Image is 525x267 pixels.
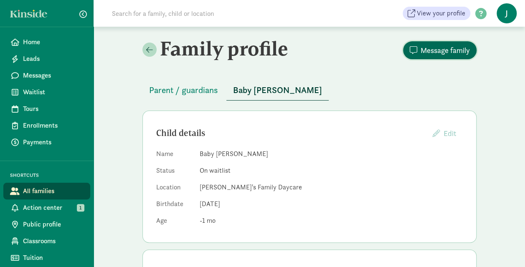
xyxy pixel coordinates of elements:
span: Enrollments [23,121,84,131]
span: Leads [23,54,84,64]
span: Home [23,37,84,47]
dd: [PERSON_NAME]'s Family Daycare [200,182,463,192]
button: Message family [403,41,477,59]
span: [DATE] [200,199,220,208]
div: Child details [156,126,426,140]
a: Enrollments [3,117,90,134]
span: Tours [23,104,84,114]
dd: Baby [PERSON_NAME] [200,149,463,159]
a: Parent / guardians [142,86,225,95]
a: Tours [3,101,90,117]
iframe: Chat Widget [483,227,525,267]
span: Messages [23,71,84,81]
span: Message family [421,45,470,56]
dt: Age [156,216,193,229]
dd: On waitlist [200,166,463,176]
span: View your profile [417,8,465,18]
button: Edit [426,124,463,142]
a: Action center 1 [3,199,90,216]
dt: Name [156,149,193,162]
span: Waitlist [23,87,84,97]
a: Tuition [3,249,90,266]
span: Payments [23,137,84,147]
span: 1 [77,204,84,212]
span: All families [23,186,84,196]
a: Waitlist [3,84,90,101]
a: Baby [PERSON_NAME] [226,86,329,95]
a: All families [3,183,90,199]
a: Home [3,34,90,50]
input: Search for a family, child or location [107,5,341,22]
span: Edit [444,128,456,138]
dt: Birthdate [156,199,193,212]
span: Tuition [23,253,84,263]
span: J [497,3,517,23]
a: Classrooms [3,233,90,249]
a: Payments [3,134,90,151]
span: Parent / guardians [149,83,218,97]
a: Leads [3,50,90,67]
dt: Status [156,166,193,179]
span: Public profile [23,219,84,229]
span: Baby [PERSON_NAME] [233,83,322,97]
a: View your profile [403,7,470,20]
span: -1 [200,216,216,225]
h2: Family profile [142,37,308,60]
button: Baby [PERSON_NAME] [226,80,329,101]
button: Parent / guardians [142,80,225,100]
dt: Location [156,182,193,196]
span: Classrooms [23,236,84,246]
a: Messages [3,67,90,84]
a: Public profile [3,216,90,233]
span: Action center [23,203,84,213]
